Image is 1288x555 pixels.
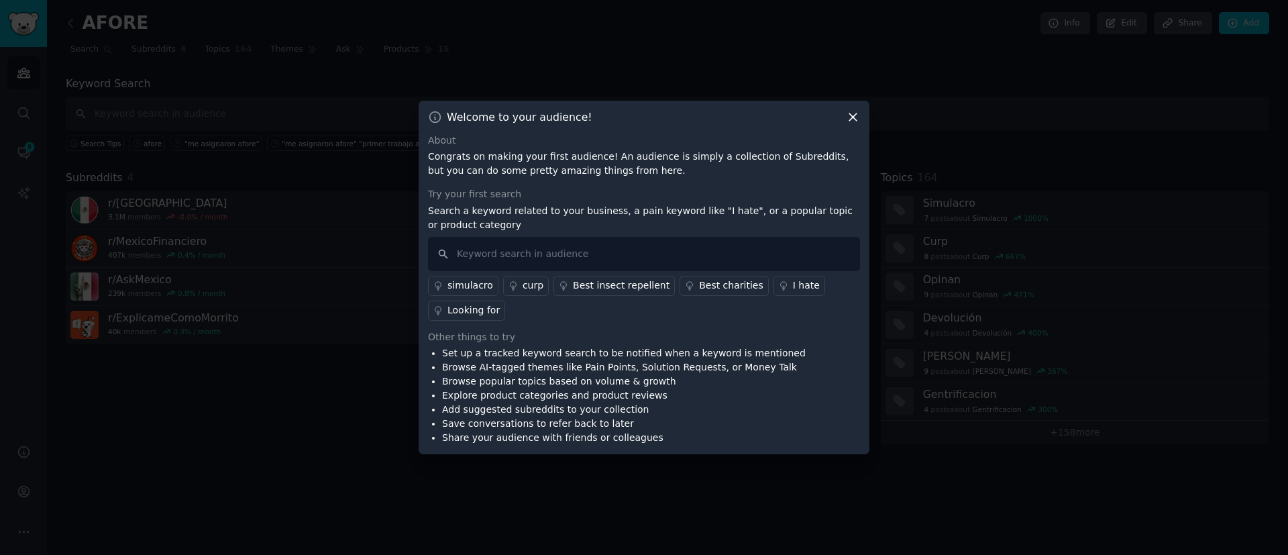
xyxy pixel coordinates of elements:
[503,276,549,296] a: curp
[442,417,806,431] li: Save conversations to refer back to later
[793,279,820,293] div: I hate
[428,134,860,148] div: About
[680,276,769,296] a: Best charities
[442,431,806,445] li: Share your audience with friends or colleagues
[428,187,860,201] div: Try your first search
[442,389,806,403] li: Explore product categories and product reviews
[442,346,806,360] li: Set up a tracked keyword search to be notified when a keyword is mentioned
[442,360,806,374] li: Browse AI-tagged themes like Pain Points, Solution Requests, or Money Talk
[573,279,669,293] div: Best insect repellent
[428,204,860,232] p: Search a keyword related to your business, a pain keyword like "I hate", or a popular topic or pr...
[428,301,505,321] a: Looking for
[442,403,806,417] li: Add suggested subreddits to your collection
[442,374,806,389] li: Browse popular topics based on volume & growth
[428,276,498,296] a: simulacro
[699,279,763,293] div: Best charities
[523,279,543,293] div: curp
[447,303,500,317] div: Looking for
[428,237,860,271] input: Keyword search in audience
[447,279,493,293] div: simulacro
[773,276,825,296] a: I hate
[428,150,860,178] p: Congrats on making your first audience! An audience is simply a collection of Subreddits, but you...
[553,276,675,296] a: Best insect repellent
[428,330,860,344] div: Other things to try
[447,110,592,124] h3: Welcome to your audience!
